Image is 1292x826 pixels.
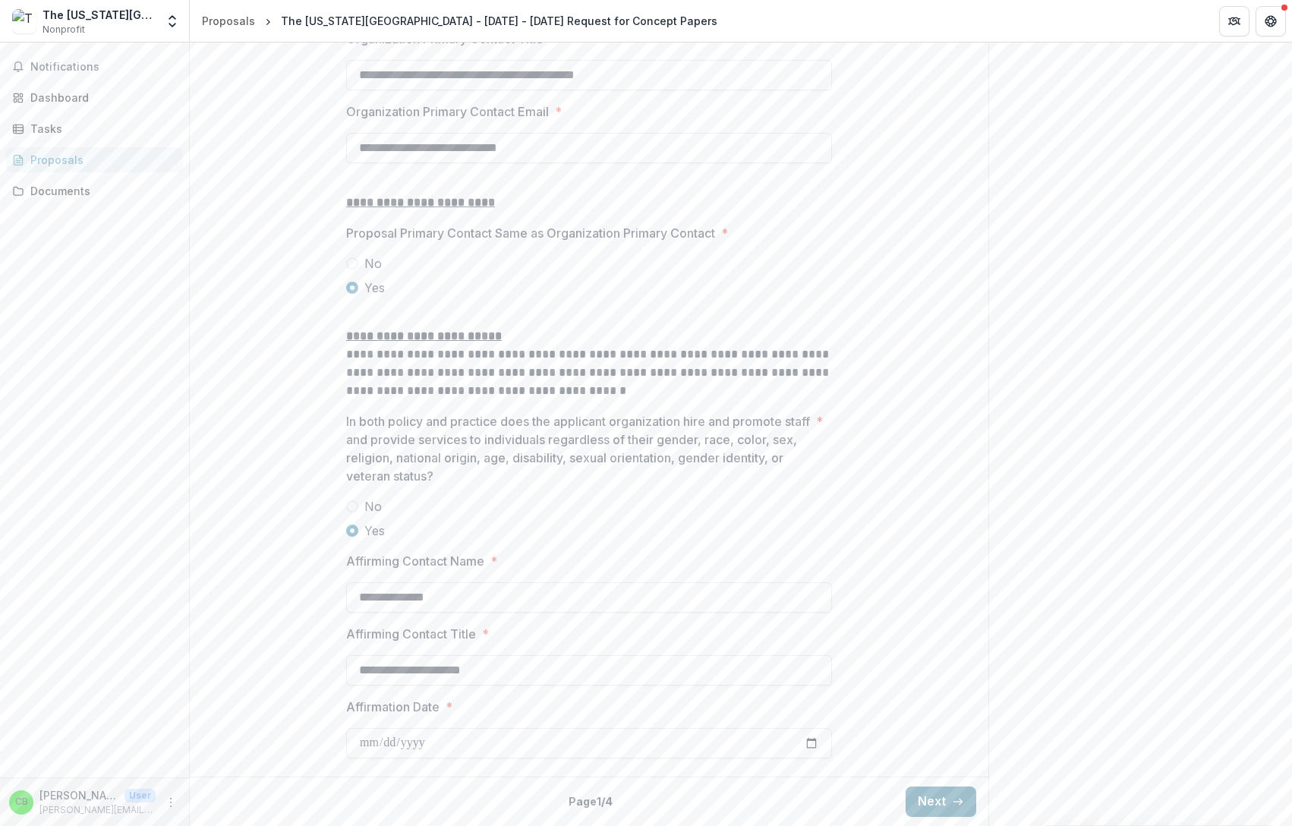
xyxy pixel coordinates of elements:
[30,121,171,137] div: Tasks
[346,552,484,570] p: Affirming Contact Name
[346,625,476,643] p: Affirming Contact Title
[346,698,440,716] p: Affirmation Date
[12,9,36,33] img: The Washington University
[202,13,255,29] div: Proposals
[364,497,382,515] span: No
[281,13,717,29] div: The [US_STATE][GEOGRAPHIC_DATA] - [DATE] - [DATE] Request for Concept Papers
[364,522,385,540] span: Yes
[6,147,183,172] a: Proposals
[6,116,183,141] a: Tasks
[6,55,183,79] button: Notifications
[39,803,156,817] p: [PERSON_NAME][EMAIL_ADDRESS][DOMAIN_NAME]
[196,10,723,32] nav: breadcrumb
[30,61,177,74] span: Notifications
[15,797,28,807] div: Christopher van Bergen
[364,254,382,273] span: No
[346,412,810,485] p: In both policy and practice does the applicant organization hire and promote staff and provide se...
[124,789,156,802] p: User
[1219,6,1249,36] button: Partners
[569,793,613,809] p: Page 1 / 4
[30,90,171,106] div: Dashboard
[1256,6,1286,36] button: Get Help
[364,279,385,297] span: Yes
[906,787,976,817] button: Next
[196,10,261,32] a: Proposals
[30,183,171,199] div: Documents
[6,85,183,110] a: Dashboard
[346,102,549,121] p: Organization Primary Contact Email
[39,787,118,803] p: [PERSON_NAME]
[43,7,156,23] div: The [US_STATE][GEOGRAPHIC_DATA]
[162,793,180,812] button: More
[43,23,85,36] span: Nonprofit
[346,224,715,242] p: Proposal Primary Contact Same as Organization Primary Contact
[6,178,183,203] a: Documents
[30,152,171,168] div: Proposals
[162,6,183,36] button: Open entity switcher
